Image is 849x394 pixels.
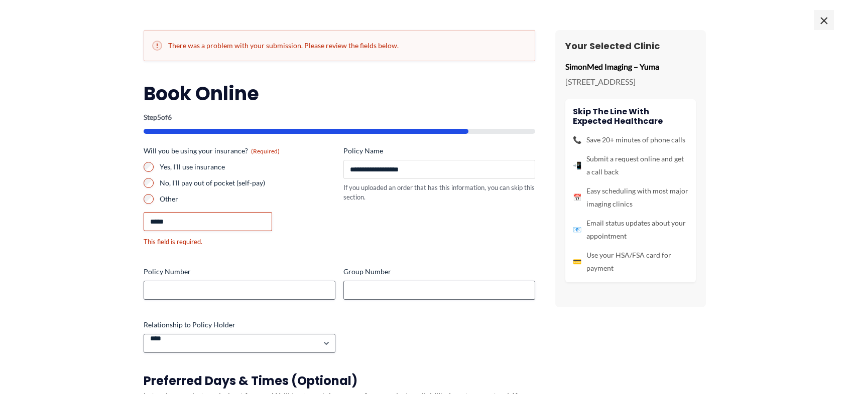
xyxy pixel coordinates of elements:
span: 📧 [573,223,581,236]
p: Step of [144,114,535,121]
div: This field is required. [144,237,335,247]
label: Other [160,194,335,204]
label: Policy Name [343,146,535,156]
label: Group Number [343,267,535,277]
h4: Skip the line with Expected Healthcare [573,107,688,126]
span: × [814,10,834,30]
input: Other Choice, please specify [144,212,272,231]
span: 📲 [573,159,581,172]
span: 📞 [573,133,581,146]
li: Email status updates about your appointment [573,217,688,243]
h2: Book Online [144,81,535,106]
li: Use your HSA/FSA card for payment [573,249,688,275]
h2: There was a problem with your submission. Please review the fields below. [152,41,527,51]
span: (Required) [251,147,280,155]
label: Relationship to Policy Holder [144,320,335,330]
span: 💳 [573,255,581,268]
label: Policy Number [144,267,335,277]
li: Easy scheduling with most major imaging clinics [573,184,688,211]
li: Submit a request online and get a call back [573,152,688,178]
span: 6 [168,113,172,121]
li: Save 20+ minutes of phone calls [573,133,688,146]
span: 5 [157,113,161,121]
span: 📅 [573,191,581,204]
h3: Your Selected Clinic [565,40,696,52]
h3: Preferred Days & Times (Optional) [144,373,535,388]
div: If you uploaded an order that has this information, you can skip this section. [343,183,535,202]
p: [STREET_ADDRESS] [565,74,696,89]
label: Yes, I'll use insurance [160,162,335,172]
label: No, I'll pay out of pocket (self-pay) [160,178,335,188]
p: SimonMed Imaging – Yuma [565,59,696,74]
legend: Will you be using your insurance? [144,146,280,156]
